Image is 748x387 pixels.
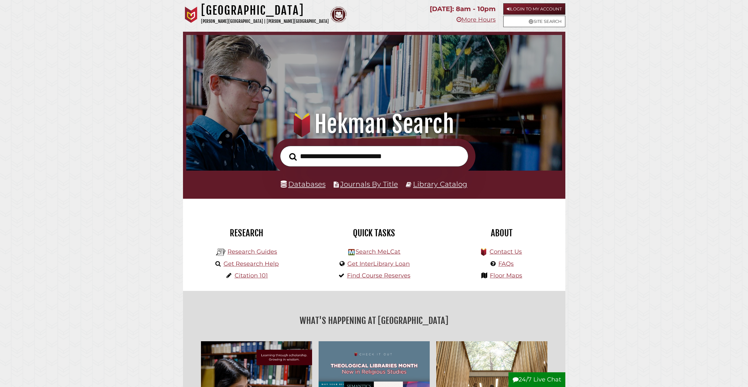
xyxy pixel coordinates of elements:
img: Calvin Theological Seminary [330,7,347,23]
a: Floor Maps [490,272,522,279]
h1: Hekman Search [197,110,551,139]
a: Library Catalog [413,180,467,188]
p: [PERSON_NAME][GEOGRAPHIC_DATA] | [PERSON_NAME][GEOGRAPHIC_DATA] [201,18,329,25]
a: Search MeLCat [356,248,400,255]
h2: Quick Tasks [315,227,433,239]
a: Contact Us [490,248,522,255]
a: Find Course Reserves [347,272,410,279]
i: Search [289,153,297,161]
p: [DATE]: 8am - 10pm [430,3,496,15]
img: Hekman Library Logo [348,249,355,255]
a: More Hours [457,16,496,23]
img: Hekman Library Logo [216,247,226,257]
h1: [GEOGRAPHIC_DATA] [201,3,329,18]
a: Get InterLibrary Loan [347,260,410,267]
h2: Research [188,227,306,239]
a: Databases [281,180,325,188]
h2: What's Happening at [GEOGRAPHIC_DATA] [188,313,560,328]
button: Search [286,151,300,163]
h2: About [443,227,560,239]
a: Site Search [503,16,565,27]
img: Calvin University [183,7,199,23]
a: Login to My Account [503,3,565,15]
a: FAQs [498,260,514,267]
a: Research Guides [227,248,277,255]
a: Journals By Title [340,180,398,188]
a: Citation 101 [235,272,268,279]
a: Get Research Help [224,260,279,267]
